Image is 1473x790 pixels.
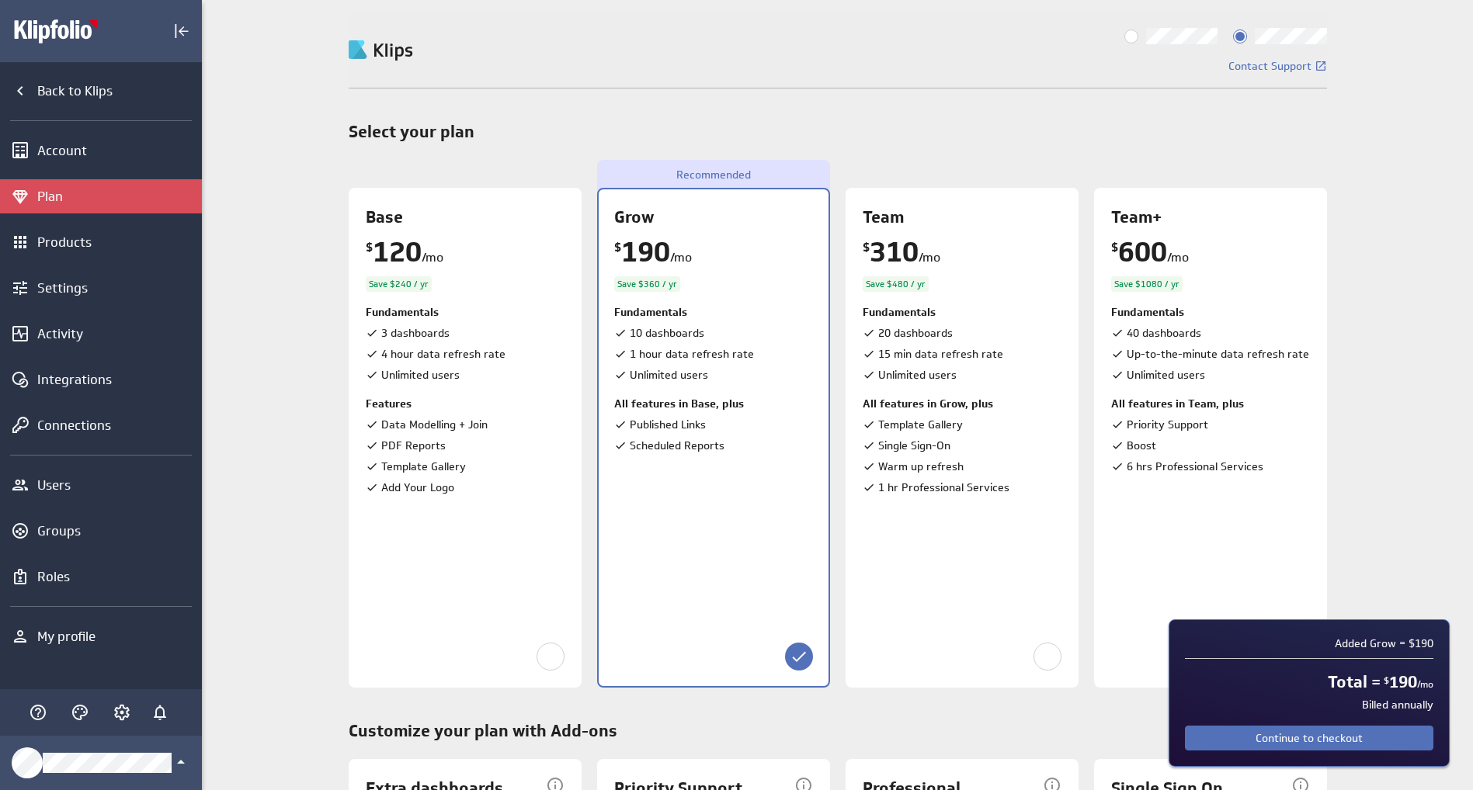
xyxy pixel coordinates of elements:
p: Published Links [630,417,706,433]
span: $ [1111,241,1118,254]
div: My profile [37,628,198,645]
li: Enables single sign-on for your Klipfolio app with options to integrate via SAML or a custom appr... [863,438,1061,454]
li: A dashboard is a collection of visualizations used to report on the current status of metrics and... [863,325,1061,341]
div: Account and settings [113,703,131,722]
li: Email scheduled snapshots of dashboards and Klips as PDFs or images. [614,438,813,454]
span: 190 [1389,676,1417,689]
span: /mo [670,251,692,264]
li: A user is a named individual who can log into Klipfolio with a unique email address. When added, ... [366,367,565,383]
li: Improve performance and get up-to-the-minute data with extra cache and a dedicated queue for your... [1111,438,1310,454]
li: Data refresh rate is the interval at which your data is automatically updated. [614,346,813,362]
p: All features in Team, plus [1111,396,1310,412]
p: Added Grow = $190 [1335,636,1433,652]
span: /mo [919,251,940,264]
div: Notifications [147,699,173,726]
div: Account [37,142,198,159]
li: A user is a named individual who can log into Klipfolio with a unique email address. When added, ... [863,367,1061,383]
p: Unlimited users [630,367,708,383]
img: Klipfolio account logo [13,19,122,43]
li: Data refresh rate is the interval at which your data is automatically updated. [366,346,565,362]
li: A dashboard is a collection of visualizations used to report on the current status of metrics and... [366,325,565,341]
svg: Themes [71,703,89,722]
div: Billed annually [1185,665,1433,710]
span: $ [366,241,373,254]
div: Account and settings [109,699,135,726]
div: Save $480 / yr [863,276,929,292]
p: Fundamentals [366,304,565,321]
p: Boost [1127,438,1156,454]
p: Customize your plan with Add-ons [349,719,1327,743]
li: Replace the Klipfolio logo with your own logo. [366,480,565,496]
div: Plan [37,188,198,205]
p: Add Your Logo [381,480,454,496]
p: PDF Reports [381,438,446,454]
li: A user is a named individual who can log into Klipfolio with a unique email address. When added, ... [1111,367,1310,383]
p: Fundamentals [1111,304,1310,321]
p: Grow [614,205,654,230]
div: Help [25,699,51,726]
p: Warm up refresh [878,459,964,475]
p: Total = [1328,670,1381,695]
p: Team [863,205,904,230]
li: Prep and model data to make it easier for you and your team to create amazing visualizations. Use... [366,417,565,433]
p: Unlimited users [381,367,460,383]
p: 6 hrs Professional Services [1127,459,1263,475]
div: Products [37,234,198,251]
div: Billed monthly [1124,28,1218,44]
span: 190 [621,241,670,264]
span: Continue to checkout [1256,731,1363,745]
p: All features in Base, plus [614,396,813,412]
span: /mo [1167,251,1189,264]
li: Data refresh rate is the interval at which your data is automatically updated. [1111,346,1310,362]
p: Features [366,396,565,412]
li: Need help building and designing amazing visualizations and dashboards? One hour of Professional ... [863,480,1061,496]
p: Data Modelling + Join [381,417,488,433]
li: Render your reports and dashboards as PDFs. [366,438,565,454]
li: Ensures technical questions are addressed at the top of the queue over email. Our Support Team op... [1111,417,1310,433]
p: Scheduled Reports [630,438,724,454]
p: Priority Support [1127,417,1208,433]
p: 4 hour data refresh rate [381,346,505,362]
p: 10 dashboards [630,325,704,341]
div: Save $240 / yr [366,276,432,292]
p: Select your plan [349,120,1327,141]
div: Collapse [168,18,195,44]
li: Data refresh rate is the interval at which your data is automatically updated. [863,346,1061,362]
span: $ [1384,676,1389,685]
li: A dashboard is a collection of visualizations used to report on the current status of metrics and... [1111,325,1310,341]
span: Contact Support [1228,61,1311,71]
div: Users [37,476,198,494]
p: Template Gallery [381,459,466,475]
div: Save $360 / yr [614,276,680,292]
p: Template Gallery [878,417,963,433]
p: 40 dashboards [1127,325,1201,341]
span: $ [863,241,870,254]
img: Klips [349,40,413,61]
div: Connections [37,417,198,434]
div: Integrations [37,371,198,388]
span: 120 [373,241,422,264]
p: 1 hr Professional Services [878,480,1009,496]
p: Single Sign-On [878,438,950,454]
div: Roles [37,568,198,585]
li: Get access to hundreds of pre-built Klips and dashboards. It's fast and easy to add them to your ... [863,417,1061,433]
p: Fundamentals [863,304,1061,321]
li: Get access to hundreds of pre-built Klips and dashboards. It's fast and easy to add them to your ... [366,459,565,475]
button: Continue to checkout [1185,726,1433,750]
p: Unlimited users [878,367,957,383]
span: 600 [1118,241,1167,264]
li: A dashboard is a collection of visualizations used to report on the current status of metrics and... [614,325,813,341]
p: Team+ [1111,205,1162,230]
span: 310 [870,241,919,264]
p: Fundamentals [614,304,813,321]
a: Contact Support [1228,60,1327,72]
p: Unlimited users [1127,367,1205,383]
li: Need help building and designing amazing visualizations and dashboards? Two hours a month of Prof... [1111,459,1310,475]
li: Specify a daily time to refresh all data sources in your account so they're ready to go when user... [863,459,1061,475]
p: 15 min data refresh rate [878,346,1003,362]
p: Base [366,205,403,230]
p: 3 dashboards [381,325,450,341]
span: $ [614,241,621,254]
